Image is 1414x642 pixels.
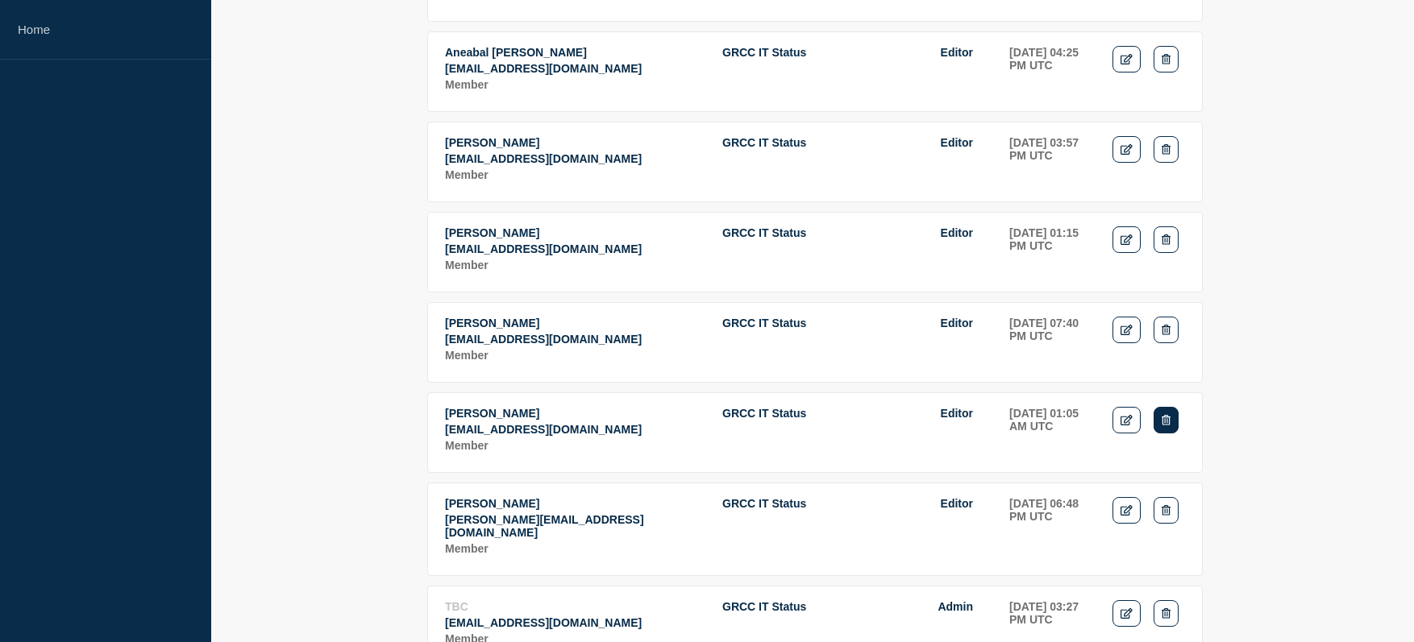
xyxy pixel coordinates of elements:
[722,497,973,510] li: Access to Hub GRCC IT Status with role Editor
[1112,316,1186,366] td: Actions: Edit Delete
[1112,136,1141,163] a: Edit
[445,600,468,613] span: TBC
[1009,406,1096,456] td: Last sign-in: 2025-08-05 01:05 AM UTC
[1112,226,1186,275] td: Actions: Edit Delete
[445,407,539,420] span: [PERSON_NAME]
[941,497,973,510] span: Editor
[1154,600,1179,627] button: Delete
[1112,406,1186,456] td: Actions: Edit Delete
[941,317,973,329] span: Editor
[445,333,705,346] p: Email: hectormarin@grcc.edu
[1154,46,1179,72] button: Delete
[445,46,705,59] p: Name: Aneabal Mayorga
[1112,45,1186,95] td: Actions: Edit Delete
[722,46,973,59] li: Access to Hub GRCC IT Status with role Editor
[445,226,705,239] p: Name: Ole Tundevold
[445,62,705,75] p: Email: aneabalmayorga@grcc.edu
[1112,497,1141,524] a: Edit
[1009,496,1096,559] td: Last sign-in: 2025-07-30 06:48 PM UTC
[722,317,973,329] li: Access to Hub GRCC IT Status with role Editor
[445,226,539,239] span: [PERSON_NAME]
[445,542,705,555] p: Role: Member
[941,226,973,239] span: Editor
[445,242,705,255] p: Email: oletundevold@grcc.edu
[1112,135,1186,185] td: Actions: Edit Delete
[445,46,587,59] span: Aneabal [PERSON_NAME]
[1154,407,1179,433] button: Delete
[445,78,705,91] p: Role: Member
[722,46,806,59] span: GRCC IT Status
[1154,226,1179,253] button: Delete
[1112,496,1186,559] td: Actions: Edit Delete
[938,600,973,613] span: Admin
[1112,226,1141,253] a: Edit
[1112,407,1141,433] a: Edit
[1154,136,1179,163] button: Delete
[445,497,705,510] p: Name: Jacob Barczak
[445,349,705,362] p: Role: Member
[445,497,539,510] span: [PERSON_NAME]
[1009,226,1096,275] td: Last sign-in: 2025-08-07 01:15 PM UTC
[445,317,705,329] p: Name: Hector Marin
[445,152,705,165] p: Email: shaneoconnor@grcc.edu
[1009,135,1096,185] td: Last sign-in: 2025-05-23 03:57 PM UTC
[722,317,806,329] span: GRCC IT Status
[445,407,705,420] p: Name: Jalen Melville
[941,46,973,59] span: Editor
[445,317,539,329] span: [PERSON_NAME]
[445,259,705,271] p: Role: Member
[722,600,806,613] span: GRCC IT Status
[445,616,705,629] p: Email: kwebber@grcc.edu
[445,168,705,181] p: Role: Member
[1112,317,1141,343] a: Edit
[445,423,705,436] p: Email: jalenmelville@grcc.edu
[941,136,973,149] span: Editor
[1112,46,1141,72] a: Edit
[445,600,705,613] p: Name: TBC
[1009,45,1096,95] td: Last sign-in: 2025-07-22 04:25 PM UTC
[722,226,973,239] li: Access to Hub GRCC IT Status with role Editor
[445,513,705,539] p: Email: jacobbarczak@grcc.edu
[1009,316,1096,366] td: Last sign-in: 2024-05-24 07:40 PM UTC
[1154,497,1179,524] button: Delete
[722,226,806,239] span: GRCC IT Status
[722,136,973,149] li: Access to Hub GRCC IT Status with role Editor
[722,497,806,510] span: GRCC IT Status
[445,136,539,149] span: [PERSON_NAME]
[722,407,973,420] li: Access to Hub GRCC IT Status with role Editor
[445,439,705,452] p: Role: Member
[445,136,705,149] p: Name: Shane O'Connor
[941,407,973,420] span: Editor
[722,407,806,420] span: GRCC IT Status
[1154,317,1179,343] button: Delete
[1112,600,1141,627] a: Edit
[722,136,806,149] span: GRCC IT Status
[722,600,973,613] li: Access to Hub GRCC IT Status with role Admin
